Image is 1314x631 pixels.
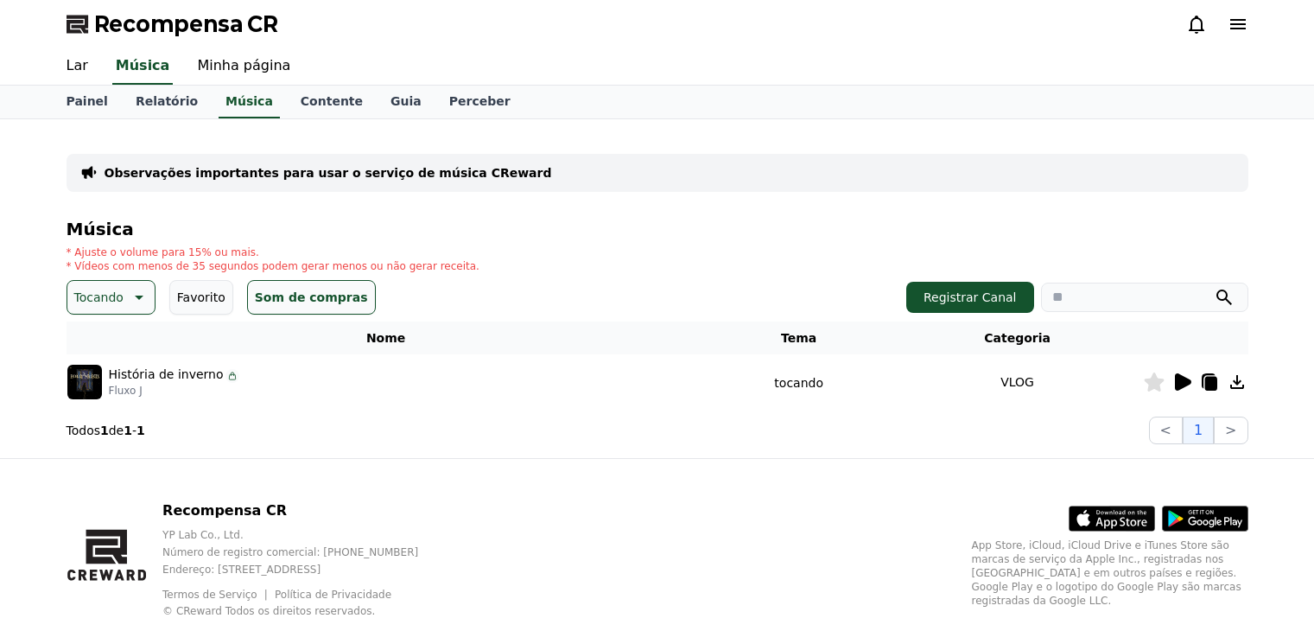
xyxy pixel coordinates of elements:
[247,280,376,315] button: Som de compras
[225,94,273,108] font: Música
[67,424,100,437] font: Todos
[275,589,391,601] a: Política de Privacidade
[984,331,1051,345] font: Categoria
[136,94,198,108] font: Relatório
[136,424,145,437] font: 1
[1214,417,1247,444] button: >
[435,86,524,118] a: Perceber
[109,424,124,437] font: de
[366,331,405,345] font: Nome
[301,94,363,108] font: Contente
[377,86,435,118] a: Guia
[74,290,124,304] font: Tocando
[67,10,278,38] a: Recompensa CR
[124,424,132,437] font: 1
[162,589,257,601] font: Termos de Serviço
[67,94,108,108] font: Painel
[197,57,290,73] font: Minha página
[112,48,174,85] a: Música
[105,164,552,182] a: Observações importantes para usar o serviço de música CReward
[116,57,170,73] font: Música
[1194,422,1203,438] font: 1
[219,86,280,118] a: Música
[1000,375,1034,389] font: VLOG
[67,219,134,239] font: Música
[67,260,479,272] font: * Vídeos com menos de 35 segundos podem gerar menos ou não gerar receita.
[255,290,368,304] font: Som de compras
[390,94,422,108] font: Guia
[162,546,418,558] font: Número de registro comercial: [PHONE_NUMBER]
[109,367,224,381] font: História de inverno
[67,365,102,399] img: música
[67,280,156,315] button: Tocando
[122,86,212,118] a: Relatório
[162,605,375,617] font: © CReward Todos os direitos reservados.
[100,424,109,437] font: 1
[774,376,823,390] font: tocando
[1183,417,1214,444] button: 1
[105,166,552,180] font: Observações importantes para usar o serviço de música CReward
[169,280,233,315] button: Favorito
[1149,417,1183,444] button: <
[906,282,1034,313] button: Registrar Canal
[67,57,88,73] font: Lar
[162,564,321,576] font: Endereço: [STREET_ADDRESS]
[162,529,244,541] font: YP Lab Co., Ltd.
[177,290,225,304] font: Favorito
[924,290,1017,304] font: Registrar Canal
[162,589,270,601] a: Termos de Serviço
[1160,422,1171,438] font: <
[183,48,304,85] a: Minha página
[67,246,259,258] font: * Ajuste o volume para 15% ou mais.
[132,424,136,437] font: -
[449,94,511,108] font: Perceber
[109,385,143,397] font: Fluxo J
[287,86,377,118] a: Contente
[162,502,287,519] font: Recompensa CR
[1225,422,1236,438] font: >
[781,331,816,345] font: Tema
[53,48,102,85] a: Lar
[972,539,1241,607] font: App Store, iCloud, iCloud Drive e iTunes Store são marcas de serviço da Apple Inc., registradas n...
[94,12,278,36] font: Recompensa CR
[53,86,122,118] a: Painel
